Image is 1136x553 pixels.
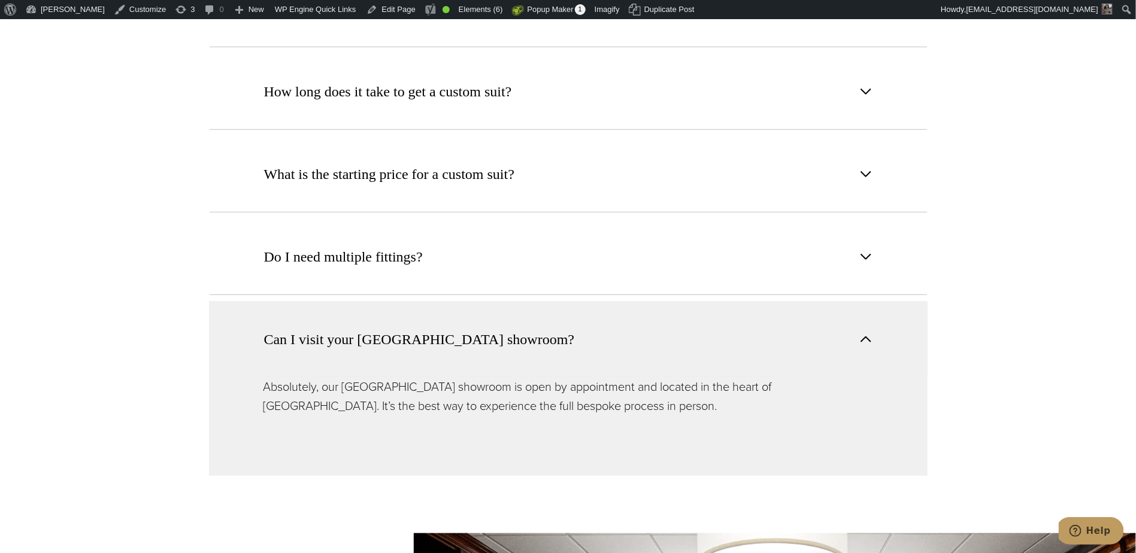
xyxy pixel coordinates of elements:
span: What is the starting price for a custom suit? [264,163,515,185]
iframe: Opens a widget where you can chat to one of our agents [1059,517,1124,547]
button: What is the starting price for a custom suit? [209,136,928,212]
span: Can I visit your [GEOGRAPHIC_DATA] showroom? [264,329,575,350]
button: Can I visit your [GEOGRAPHIC_DATA] showroom? [209,301,928,377]
span: 1 [575,4,586,15]
div: Good [443,6,450,13]
span: [EMAIL_ADDRESS][DOMAIN_NAME] [967,5,1098,14]
span: How long does it take to get a custom suit? [264,81,512,102]
p: Absolutely, our [GEOGRAPHIC_DATA] showroom is open by appointment and located in the heart of [GE... [263,377,873,415]
button: How long does it take to get a custom suit? [209,53,928,130]
button: Do I need multiple fittings? [209,218,928,295]
span: Do I need multiple fittings? [264,246,423,268]
div: Can I visit your [GEOGRAPHIC_DATA] showroom? [209,377,928,476]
